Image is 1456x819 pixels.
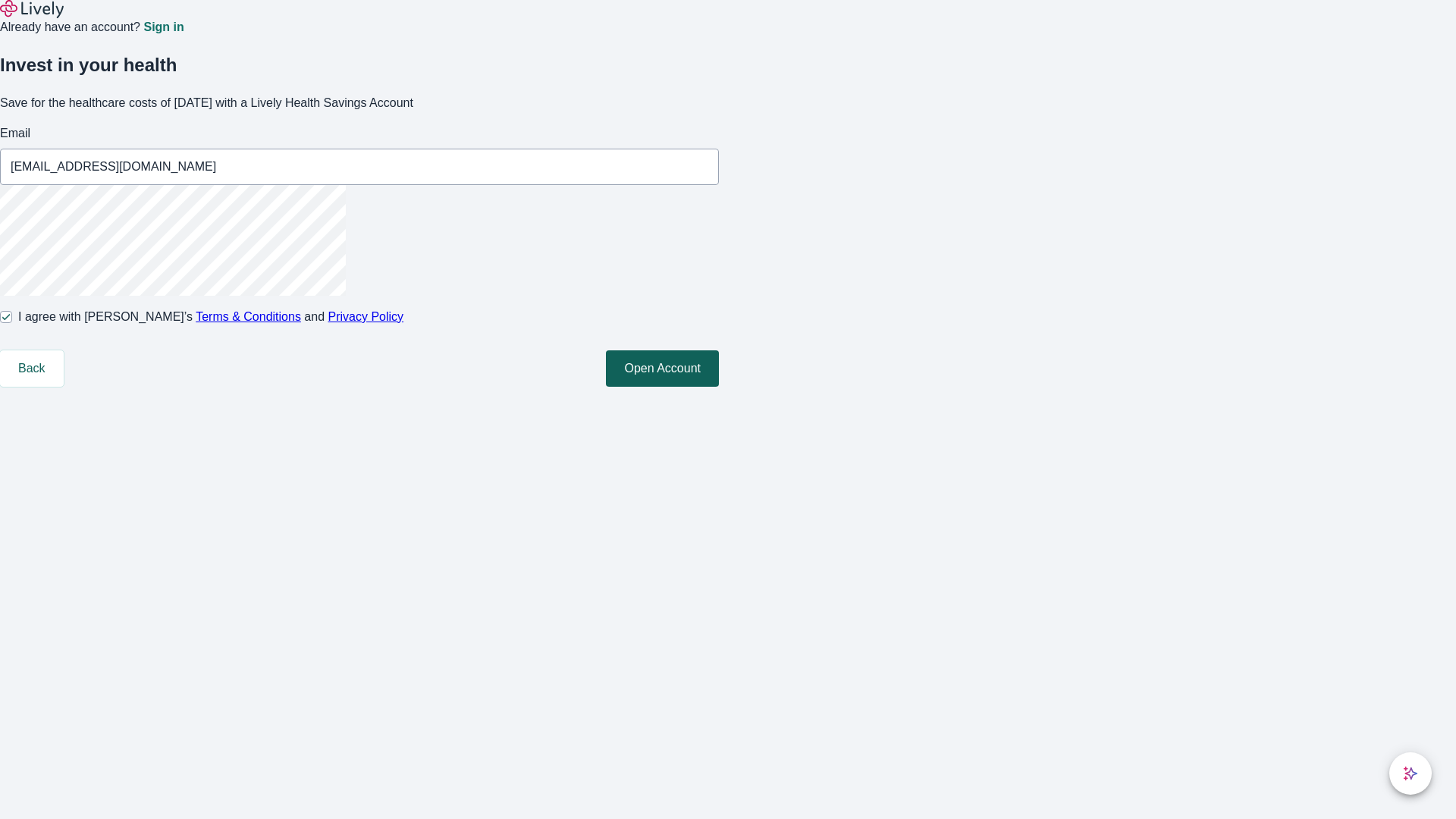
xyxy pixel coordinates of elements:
svg: Lively AI Assistant [1403,766,1418,781]
button: chat [1389,752,1432,795]
a: Privacy Policy [328,310,404,323]
a: Sign in [143,21,184,33]
a: Terms & Conditions [196,310,301,323]
span: I agree with [PERSON_NAME]’s and [18,308,403,326]
button: Open Account [606,350,719,387]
